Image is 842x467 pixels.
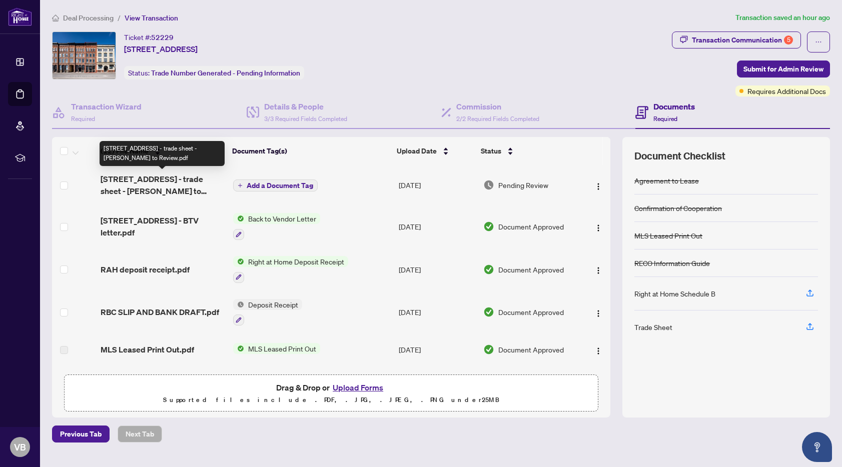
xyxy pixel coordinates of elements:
[395,365,479,408] td: [DATE]
[71,394,592,406] p: Supported files include .PDF, .JPG, .JPEG, .PNG under 25 MB
[101,214,225,238] span: [STREET_ADDRESS] - BTV letter.pdf
[692,32,793,48] div: Transaction Communication
[634,175,699,186] div: Agreement to Lease
[71,100,142,112] h4: Transaction Wizard
[483,221,494,232] img: Document Status
[395,205,479,248] td: [DATE]
[330,381,386,394] button: Upload Forms
[815,38,822,45] span: ellipsis
[53,32,116,79] img: IMG-X12105896_1.jpg
[395,333,479,365] td: [DATE]
[233,179,318,191] button: Add a Document Tag
[233,299,244,310] img: Status Icon
[118,425,162,442] button: Next Tab
[100,141,225,166] div: [STREET_ADDRESS] - trade sheet - [PERSON_NAME] to Review.pdf
[456,100,539,112] h4: Commission
[233,299,302,326] button: Status IconDeposit Receipt
[590,218,606,234] button: Logo
[233,343,320,354] button: Status IconMLS Leased Print Out
[594,182,602,190] img: Logo
[653,115,677,122] span: Required
[590,177,606,193] button: Logo
[151,33,174,42] span: 52229
[124,43,198,55] span: [STREET_ADDRESS]
[653,100,695,112] h4: Documents
[747,85,826,96] span: Requires Additional Docs
[97,137,228,165] th: (12) File Name
[233,343,244,354] img: Status Icon
[784,35,793,44] div: 5
[483,344,494,355] img: Document Status
[101,343,194,355] span: MLS Leased Print Out.pdf
[590,304,606,320] button: Logo
[63,13,114,22] span: Deal Processing
[8,7,32,26] img: logo
[456,115,539,122] span: 2/2 Required Fields Completed
[52,14,59,21] span: home
[71,115,95,122] span: Required
[737,60,830,77] button: Submit for Admin Review
[498,306,564,317] span: Document Approved
[101,306,219,318] span: RBC SLIP AND BANK DRAFT.pdf
[483,306,494,317] img: Document Status
[634,230,702,241] div: MLS Leased Print Out
[498,179,548,190] span: Pending Review
[735,12,830,23] article: Transaction saved an hour ago
[65,375,598,412] span: Drag & Drop orUpload FormsSupported files include .PDF, .JPG, .JPEG, .PNG under25MB
[395,165,479,205] td: [DATE]
[634,288,715,299] div: Right at Home Schedule B
[395,248,479,291] td: [DATE]
[477,137,579,165] th: Status
[233,213,320,240] button: Status IconBack to Vendor Letter
[228,137,393,165] th: Document Tag(s)
[395,291,479,334] td: [DATE]
[244,343,320,354] span: MLS Leased Print Out
[233,213,244,224] img: Status Icon
[244,256,348,267] span: Right at Home Deposit Receipt
[634,202,722,213] div: Confirmation of Cooperation
[481,145,501,156] span: Status
[233,256,348,283] button: Status IconRight at Home Deposit Receipt
[743,61,823,77] span: Submit for Admin Review
[590,261,606,277] button: Logo
[498,264,564,275] span: Document Approved
[594,347,602,355] img: Logo
[594,309,602,317] img: Logo
[483,264,494,275] img: Document Status
[244,299,302,310] span: Deposit Receipt
[594,266,602,274] img: Logo
[483,179,494,190] img: Document Status
[672,31,801,48] button: Transaction Communication5
[802,432,832,462] button: Open asap
[264,100,347,112] h4: Details & People
[264,115,347,122] span: 3/3 Required Fields Completed
[233,179,318,192] button: Add a Document Tag
[233,256,244,267] img: Status Icon
[276,381,386,394] span: Drag & Drop or
[244,213,320,224] span: Back to Vendor Letter
[118,12,121,23] li: /
[594,224,602,232] img: Logo
[151,68,300,77] span: Trade Number Generated - Pending Information
[634,321,672,332] div: Trade Sheet
[634,257,710,268] div: RECO Information Guide
[52,425,110,442] button: Previous Tab
[393,137,477,165] th: Upload Date
[101,263,190,275] span: RAH deposit receipt.pdf
[60,426,102,442] span: Previous Tab
[14,440,26,454] span: VB
[397,145,437,156] span: Upload Date
[124,66,304,79] div: Status:
[498,344,564,355] span: Document Approved
[125,13,178,22] span: View Transaction
[634,149,725,163] span: Document Checklist
[124,31,174,43] div: Ticket #:
[247,182,313,189] span: Add a Document Tag
[101,173,225,197] span: [STREET_ADDRESS] - trade sheet - [PERSON_NAME] to Review.pdf
[238,183,243,188] span: plus
[498,221,564,232] span: Document Approved
[590,341,606,357] button: Logo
